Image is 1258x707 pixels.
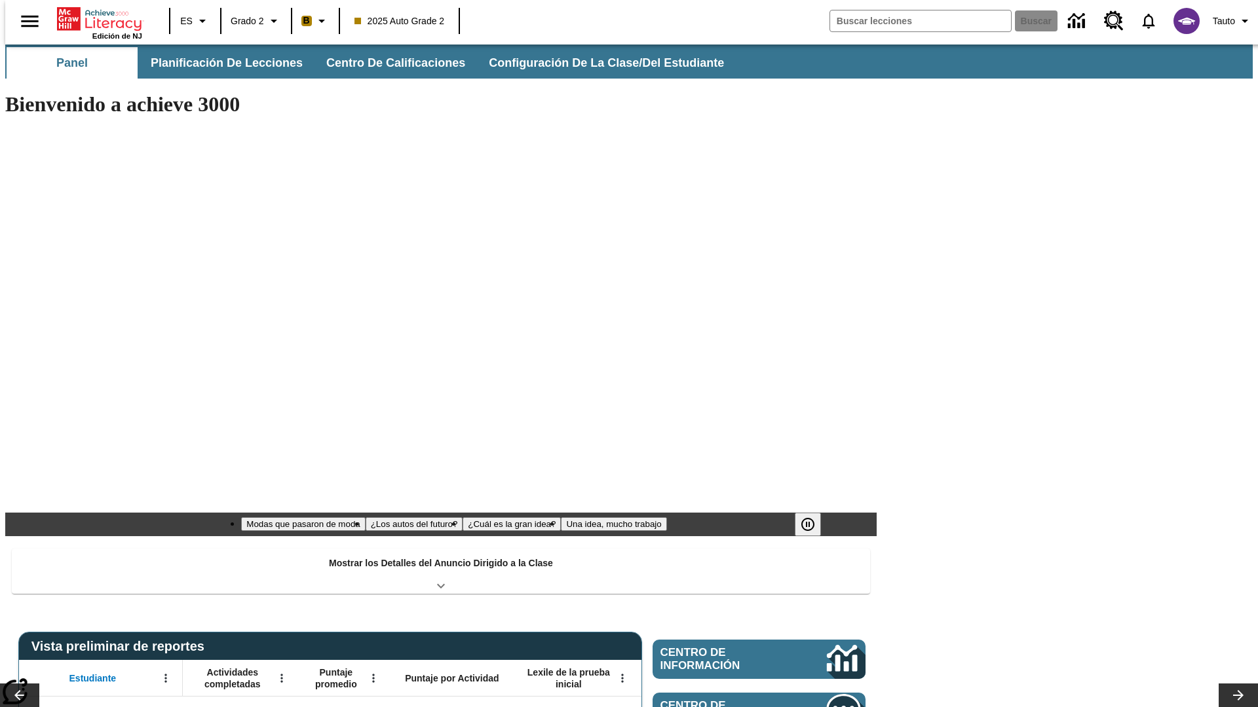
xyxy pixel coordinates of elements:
span: Tauto [1213,14,1235,28]
span: Grado 2 [231,14,264,28]
input: Buscar campo [830,10,1011,31]
span: Actividades completadas [189,666,276,690]
div: Subbarra de navegación [5,45,1253,79]
span: Lexile de la prueba inicial [521,666,617,690]
button: Planificación de lecciones [140,47,313,79]
button: Diapositiva 1 Modas que pasaron de moda [241,517,365,531]
span: B [303,12,310,29]
div: Pausar [795,513,834,536]
div: Portada [57,5,142,40]
button: Abrir el menú lateral [10,2,49,41]
button: Escoja un nuevo avatar [1166,4,1208,38]
button: Perfil/Configuración [1208,9,1258,33]
p: Mostrar los Detalles del Anuncio Dirigido a la Clase [329,556,553,570]
a: Portada [57,6,142,32]
button: Diapositiva 2 ¿Los autos del futuro? [366,517,463,531]
button: Abrir menú [364,668,383,688]
span: Puntaje por Actividad [405,672,499,684]
button: Diapositiva 4 Una idea, mucho trabajo [561,517,666,531]
button: Boost El color de la clase es anaranjado claro. Cambiar el color de la clase. [296,9,335,33]
button: Abrir menú [613,668,632,688]
span: Centro de información [660,646,783,672]
h1: Bienvenido a achieve 3000 [5,92,877,117]
button: Configuración de la clase/del estudiante [478,47,734,79]
button: Panel [7,47,138,79]
img: avatar image [1173,8,1200,34]
button: Centro de calificaciones [316,47,476,79]
button: Pausar [795,513,821,536]
button: Diapositiva 3 ¿Cuál es la gran idea? [463,517,561,531]
a: Centro de recursos, Se abrirá en una pestaña nueva. [1096,3,1132,39]
span: 2025 Auto Grade 2 [354,14,445,28]
button: Abrir menú [156,668,176,688]
span: Edición de NJ [92,32,142,40]
span: Estudiante [69,672,117,684]
a: Centro de información [1060,3,1096,39]
button: Grado: Grado 2, Elige un grado [225,9,287,33]
button: Lenguaje: ES, Selecciona un idioma [174,9,216,33]
div: Subbarra de navegación [5,47,736,79]
a: Notificaciones [1132,4,1166,38]
button: Abrir menú [272,668,292,688]
span: Vista preliminar de reportes [31,639,211,654]
span: Puntaje promedio [305,666,368,690]
div: Mostrar los Detalles del Anuncio Dirigido a la Clase [12,549,870,594]
span: ES [180,14,193,28]
a: Centro de información [653,640,866,679]
button: Carrusel de lecciones, seguir [1219,683,1258,707]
